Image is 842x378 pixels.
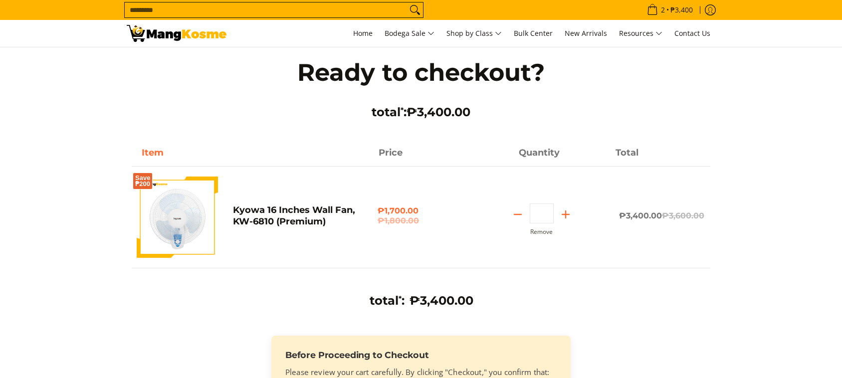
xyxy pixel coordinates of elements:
[669,6,694,13] span: ₱3,400
[370,293,405,308] h3: total :
[614,20,667,47] a: Resources
[619,211,704,220] span: ₱3,400.00
[441,20,507,47] a: Shop by Class
[236,20,715,47] nav: Main Menu
[674,28,710,38] span: Contact Us
[380,20,439,47] a: Bodega Sale
[385,27,434,40] span: Bodega Sale
[506,206,530,222] button: Subtract
[233,204,355,227] a: Kyowa 16 Inches Wall Fan, KW-6810 (Premium)
[135,175,150,187] span: Save ₱200
[127,25,226,42] img: Your Shopping Cart | Mang Kosme
[509,20,558,47] a: Bulk Center
[659,6,666,13] span: 2
[276,57,566,87] h1: Ready to checkout?
[514,28,553,38] span: Bulk Center
[378,216,464,226] del: ₱1,800.00
[276,105,566,120] h3: total :
[619,27,662,40] span: Resources
[530,228,553,235] button: Remove
[348,20,378,47] a: Home
[554,206,578,222] button: Add
[407,2,423,17] button: Search
[644,4,696,15] span: •
[560,20,612,47] a: New Arrivals
[669,20,715,47] a: Contact Us
[378,206,464,226] span: ₱1,700.00
[446,27,502,40] span: Shop by Class
[662,211,704,220] del: ₱3,600.00
[565,28,607,38] span: New Arrivals
[407,105,470,119] span: ₱3,400.00
[137,177,218,258] img: kyowa-wall-fan-blue-premium-full-view-mang-kosme
[410,293,473,308] span: ₱3,400.00
[285,350,557,361] h3: Before Proceeding to Checkout
[353,28,373,38] span: Home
